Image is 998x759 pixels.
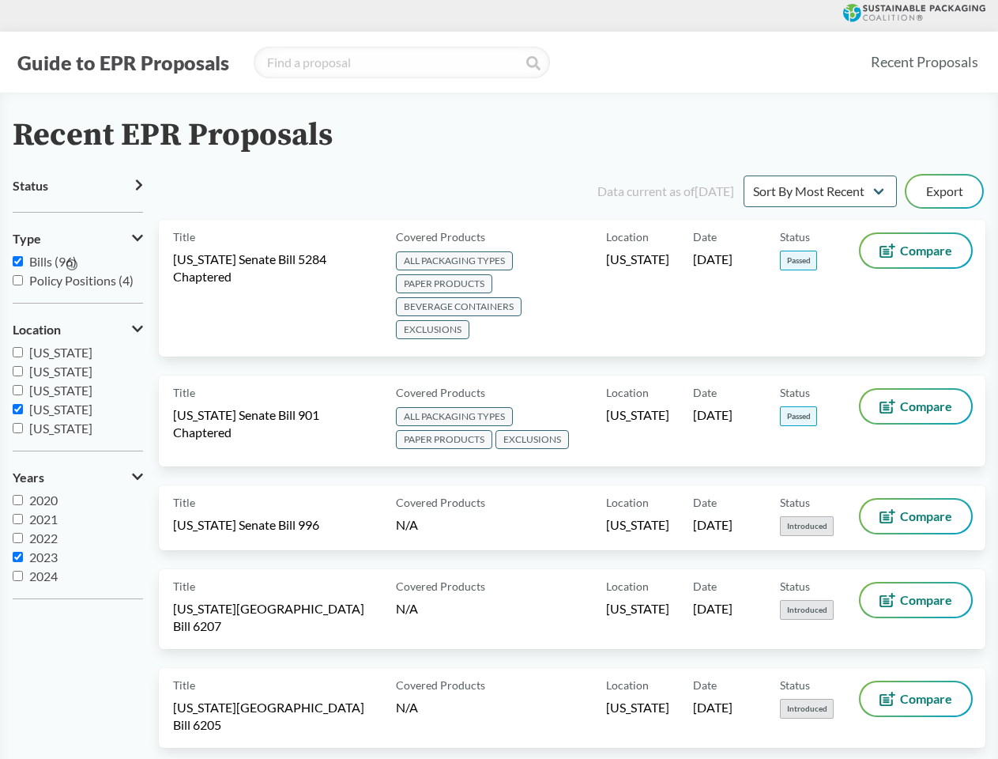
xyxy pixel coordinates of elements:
[29,402,92,417] span: [US_STATE]
[396,578,485,595] span: Covered Products
[173,578,195,595] span: Title
[29,493,58,508] span: 2020
[780,228,810,245] span: Status
[900,693,952,705] span: Compare
[13,470,44,485] span: Years
[693,677,717,693] span: Date
[396,494,485,511] span: Covered Products
[396,677,485,693] span: Covered Products
[13,404,23,414] input: [US_STATE]
[396,601,418,616] span: N/A
[900,244,952,257] span: Compare
[13,118,333,153] h2: Recent EPR Proposals
[396,700,418,715] span: N/A
[693,228,717,245] span: Date
[396,320,469,339] span: EXCLUSIONS
[780,494,810,511] span: Status
[780,384,810,401] span: Status
[780,600,834,620] span: Introduced
[13,571,23,581] input: 2024
[780,677,810,693] span: Status
[29,512,58,527] span: 2021
[597,182,734,201] div: Data current as of [DATE]
[900,510,952,523] span: Compare
[693,516,732,534] span: [DATE]
[693,600,732,617] span: [DATE]
[29,364,92,379] span: [US_STATE]
[396,430,492,449] span: PAPER PRODUCTS
[29,273,134,288] span: Policy Positions (4)
[13,366,23,376] input: [US_STATE]
[173,406,377,441] span: [US_STATE] Senate Bill 901 Chaptered
[780,578,810,595] span: Status
[780,699,834,719] span: Introduced
[396,251,513,270] span: ALL PACKAGING TYPES
[13,172,143,199] button: Status
[606,251,669,268] span: [US_STATE]
[900,594,952,606] span: Compare
[29,383,92,398] span: [US_STATE]
[495,430,569,449] span: EXCLUSIONS
[13,50,234,75] button: Guide to EPR Proposals
[173,516,319,534] span: [US_STATE] Senate Bill 996
[396,384,485,401] span: Covered Products
[606,384,649,401] span: Location
[693,384,717,401] span: Date
[173,600,377,635] span: [US_STATE][GEOGRAPHIC_DATA] Bill 6207
[864,44,985,80] a: Recent Proposals
[861,500,971,533] button: Compare
[13,423,23,433] input: [US_STATE]
[13,552,23,562] input: 2023
[254,47,550,78] input: Find a proposal
[13,275,23,285] input: Policy Positions (4)
[173,384,195,401] span: Title
[13,256,23,266] input: Bills (96)
[861,583,971,617] button: Compare
[29,421,92,436] span: [US_STATE]
[29,549,58,565] span: 2023
[29,568,58,583] span: 2024
[13,464,143,491] button: Years
[396,517,418,532] span: N/A
[13,316,143,343] button: Location
[861,234,971,267] button: Compare
[693,494,717,511] span: Date
[396,274,492,293] span: PAPER PRODUCTS
[606,228,649,245] span: Location
[13,323,61,337] span: Location
[173,699,377,734] span: [US_STATE][GEOGRAPHIC_DATA] Bill 6205
[606,494,649,511] span: Location
[780,251,817,270] span: Passed
[693,251,732,268] span: [DATE]
[173,228,195,245] span: Title
[13,232,41,246] span: Type
[606,406,669,424] span: [US_STATE]
[13,347,23,357] input: [US_STATE]
[173,677,195,693] span: Title
[29,531,58,546] span: 2022
[900,400,952,413] span: Compare
[29,254,77,269] span: Bills (96)
[13,385,23,395] input: [US_STATE]
[606,578,649,595] span: Location
[396,407,513,426] span: ALL PACKAGING TYPES
[861,390,971,423] button: Compare
[606,600,669,617] span: [US_STATE]
[13,514,23,524] input: 2021
[693,406,732,424] span: [DATE]
[13,495,23,505] input: 2020
[29,345,92,360] span: [US_STATE]
[780,406,817,426] span: Passed
[396,228,485,245] span: Covered Products
[606,677,649,693] span: Location
[13,225,143,252] button: Type
[396,297,522,316] span: BEVERAGE CONTAINERS
[693,578,717,595] span: Date
[13,179,48,193] span: Status
[13,533,23,543] input: 2022
[173,494,195,511] span: Title
[780,516,834,536] span: Introduced
[906,176,982,207] button: Export
[606,699,669,716] span: [US_STATE]
[173,251,377,285] span: [US_STATE] Senate Bill 5284 Chaptered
